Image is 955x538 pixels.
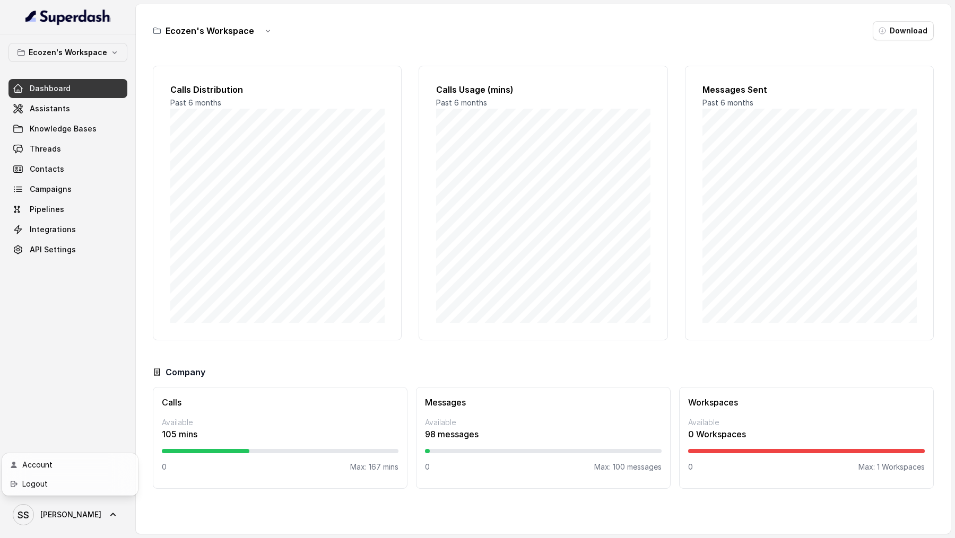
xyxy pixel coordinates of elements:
[2,453,138,496] div: [PERSON_NAME]
[22,478,112,490] div: Logout
[8,500,127,530] a: [PERSON_NAME]
[18,509,29,521] text: SS
[40,509,101,520] span: [PERSON_NAME]
[22,458,112,471] div: Account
